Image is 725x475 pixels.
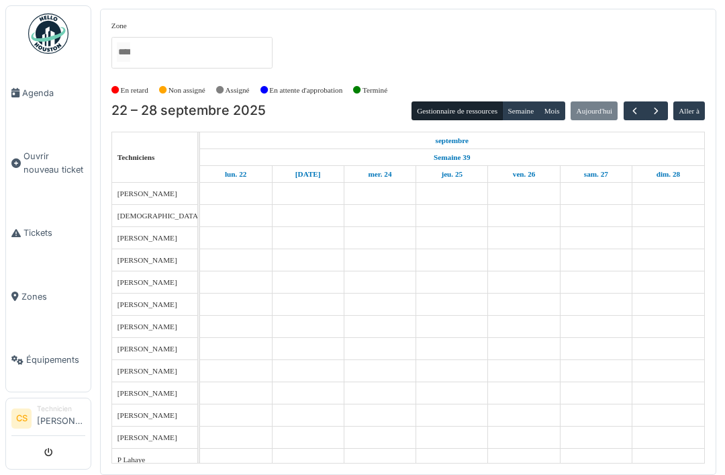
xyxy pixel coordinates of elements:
label: En attente d'approbation [269,85,342,96]
a: 22 septembre 2025 [222,166,250,183]
button: Suivant [645,101,667,121]
a: Équipements [6,329,91,392]
a: 23 septembre 2025 [292,166,324,183]
div: Technicien [37,404,85,414]
button: Semaine [502,101,539,120]
span: Zones [21,290,85,303]
span: Techniciens [117,153,155,161]
a: Semaine 39 [430,149,473,166]
span: [PERSON_NAME] [117,278,177,286]
button: Mois [538,101,565,120]
li: [PERSON_NAME] [37,404,85,433]
span: P Lahaye [117,456,146,464]
span: [PERSON_NAME] [117,322,177,331]
button: Aller à [673,101,705,120]
span: [PERSON_NAME] [117,300,177,308]
a: 24 septembre 2025 [365,166,395,183]
button: Aujourd'hui [571,101,618,120]
label: Zone [111,20,127,32]
span: [DEMOGRAPHIC_DATA][PERSON_NAME] [117,212,260,220]
a: Tickets [6,201,91,265]
span: [PERSON_NAME] [117,411,177,419]
label: Terminé [362,85,387,96]
label: Non assigné [168,85,205,96]
span: Tickets [23,226,85,239]
span: [PERSON_NAME] [117,345,177,353]
span: [PERSON_NAME] [117,189,177,198]
label: Assigné [226,85,250,96]
span: Ouvrir nouveau ticket [23,150,85,175]
a: 25 septembre 2025 [438,166,466,183]
span: [PERSON_NAME] [117,367,177,375]
span: [PERSON_NAME] [117,234,177,242]
span: [PERSON_NAME] [117,256,177,264]
a: Agenda [6,61,91,125]
a: 26 septembre 2025 [510,166,539,183]
a: 27 septembre 2025 [581,166,612,183]
span: [PERSON_NAME] [117,389,177,397]
a: 22 septembre 2025 [432,132,473,149]
button: Gestionnaire de ressources [412,101,503,120]
span: [PERSON_NAME] [117,433,177,441]
a: CS Technicien[PERSON_NAME] [11,404,85,436]
input: Tous [117,42,130,62]
button: Précédent [624,101,646,121]
li: CS [11,408,32,429]
h2: 22 – 28 septembre 2025 [111,103,266,119]
a: Zones [6,265,91,329]
a: 28 septembre 2025 [653,166,683,183]
img: Badge_color-CXgf-gQk.svg [28,13,68,54]
label: En retard [121,85,148,96]
a: Ouvrir nouveau ticket [6,125,91,202]
span: Équipements [26,353,85,366]
span: Agenda [22,87,85,99]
